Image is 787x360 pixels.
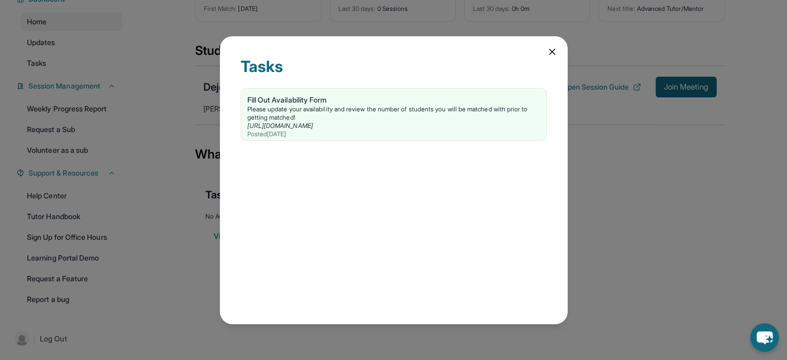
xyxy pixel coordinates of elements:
a: [URL][DOMAIN_NAME] [247,122,313,129]
div: Tasks [241,57,547,88]
button: chat-button [750,323,779,352]
div: Posted [DATE] [247,130,540,138]
div: Please update your availability and review the number of students you will be matched with prior ... [247,105,540,122]
div: Fill Out Availability Form [247,95,540,105]
a: Fill Out Availability FormPlease update your availability and review the number of students you w... [241,89,546,140]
